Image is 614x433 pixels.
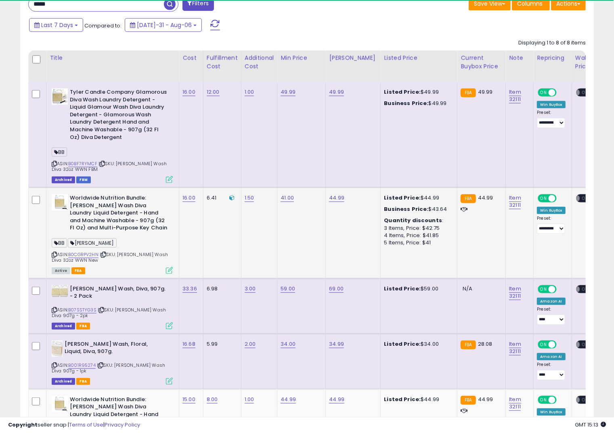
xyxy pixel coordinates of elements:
[281,340,295,348] a: 34.00
[555,89,568,96] span: OFF
[105,421,140,429] a: Privacy Policy
[182,88,195,96] a: 16.00
[537,353,565,360] div: Amazon AI
[245,340,256,348] a: 2.00
[52,341,63,357] img: 31s7XK6z30L._SL40_.jpg
[84,22,122,29] span: Compared to:
[52,177,75,183] span: Listings that have been deleted from Seller Central
[281,395,296,404] a: 44.99
[52,267,70,274] span: All listings currently available for purchase on Amazon
[70,285,168,302] b: [PERSON_NAME] Wash, Diva, 907g. - 2 Pack
[52,194,68,210] img: 41IEUge6CmL._SL40_.jpg
[384,396,451,403] div: $44.99
[52,341,173,384] div: ASIN:
[207,341,235,348] div: 5.99
[41,21,73,29] span: Last 7 Days
[182,194,195,202] a: 16.00
[8,421,140,429] div: seller snap | |
[68,307,96,313] a: B07SSTYG3S
[329,54,377,62] div: [PERSON_NAME]
[65,341,163,357] b: [PERSON_NAME] Wash, Floral, Liquid, Diva, 907g.
[461,194,476,203] small: FBA
[555,396,568,403] span: OFF
[555,286,568,292] span: OFF
[245,88,254,96] a: 1.00
[125,18,202,32] button: [DATE]-31 - Aug-06
[478,340,492,348] span: 28.08
[245,54,274,71] div: Additional Cost
[509,88,521,103] a: Item 32111
[478,194,493,202] span: 44.99
[207,194,235,202] div: 6.41
[329,395,344,404] a: 44.99
[575,54,610,71] div: Walmart Price Sync
[76,378,90,385] span: FBA
[68,160,97,167] a: B0BF7RYMCF
[537,307,566,325] div: Preset:
[68,251,98,258] a: B0CGRPV2HN
[509,54,530,62] div: Note
[182,340,195,348] a: 16.68
[537,54,568,62] div: Repricing
[478,395,493,403] span: 44.99
[29,18,83,32] button: Last 7 Days
[182,285,197,293] a: 33.36
[461,54,502,71] div: Current Buybox Price
[384,239,451,246] div: 5 Items, Price: $41
[384,88,421,96] b: Listed Price:
[329,88,344,96] a: 49.99
[137,21,192,29] span: [DATE]-31 - Aug-06
[76,177,91,183] span: FBM
[71,267,85,274] span: FBA
[537,207,566,214] div: Win BuyBox
[539,396,549,403] span: ON
[329,340,344,348] a: 34.99
[207,285,235,292] div: 6.98
[329,194,344,202] a: 44.99
[580,195,593,202] span: OFF
[70,194,168,234] b: Worldwide Nutrition Bundle: [PERSON_NAME] Wash Diva Laundry Liquid Detergent - Hand and Machine W...
[384,395,421,403] b: Listed Price:
[384,225,451,232] div: 3 Items, Price: $42.75
[509,395,521,411] a: Item 32111
[281,285,295,293] a: 59.00
[509,340,521,355] a: Item 32111
[580,396,593,403] span: OFF
[384,216,442,224] b: Quantity discounts
[580,89,593,96] span: OFF
[182,54,200,62] div: Cost
[384,194,451,202] div: $44.99
[52,378,75,385] span: Listings that have been deleted from Seller Central
[207,395,218,404] a: 8.00
[8,421,38,429] strong: Copyright
[537,101,566,108] div: Win BuyBox
[245,395,254,404] a: 1.00
[207,54,238,71] div: Fulfillment Cost
[539,195,549,202] span: ON
[384,205,428,213] b: Business Price:
[537,408,566,416] div: Win BuyBox
[50,54,176,62] div: Title
[537,216,566,234] div: Preset:
[463,285,472,292] span: N/A
[281,194,294,202] a: 41.00
[69,421,103,429] a: Terms of Use
[52,194,173,273] div: ASIN:
[478,88,493,96] span: 49.99
[384,206,451,213] div: $43.64
[52,238,67,248] span: BB
[52,396,68,412] img: 41IEUge6CmL._SL40_.jpg
[182,395,195,404] a: 15.00
[384,88,451,96] div: $49.99
[539,341,549,348] span: ON
[384,54,454,62] div: Listed Price
[52,88,68,105] img: 41KEJhtTKJL._SL40_.jpg
[539,89,549,96] span: ON
[555,195,568,202] span: OFF
[518,39,586,47] div: Displaying 1 to 8 of 8 items
[52,285,68,297] img: 415FXw9Mz9S._SL40_.jpg
[384,99,428,107] b: Business Price:
[580,286,593,292] span: OFF
[245,285,256,293] a: 3.00
[461,88,476,97] small: FBA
